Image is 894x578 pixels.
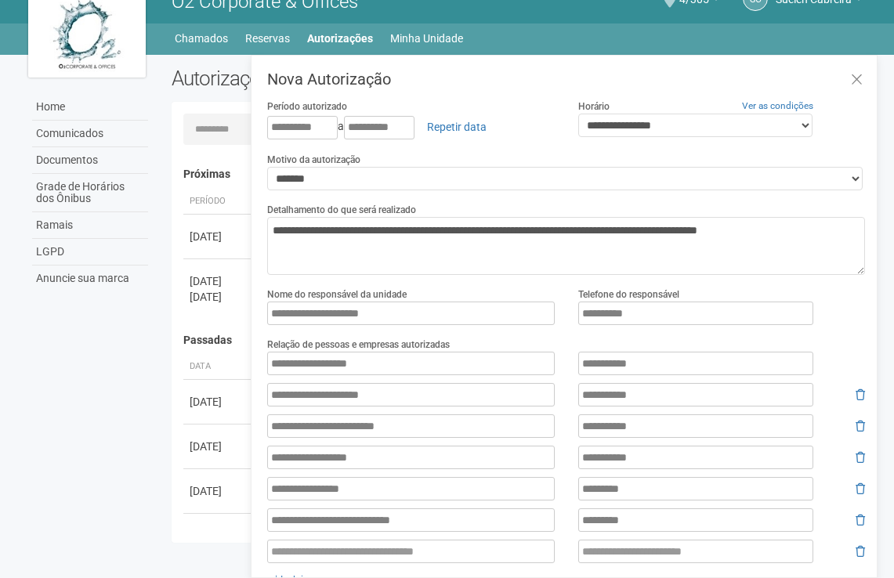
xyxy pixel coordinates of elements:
[183,189,254,215] th: Período
[175,27,228,49] a: Chamados
[267,338,450,352] label: Relação de pessoas e empresas autorizadas
[856,421,865,432] i: Remover
[32,239,148,266] a: LGPD
[390,27,463,49] a: Minha Unidade
[172,67,507,90] h2: Autorizações
[190,394,248,410] div: [DATE]
[307,27,373,49] a: Autorizações
[267,287,407,302] label: Nome do responsável da unidade
[856,483,865,494] i: Remover
[267,153,360,167] label: Motivo da autorização
[183,334,855,346] h4: Passadas
[245,27,290,49] a: Reservas
[856,515,865,526] i: Remover
[32,174,148,212] a: Grade de Horários dos Ônibus
[742,100,813,111] a: Ver as condições
[267,71,865,87] h3: Nova Autorização
[190,439,248,454] div: [DATE]
[267,99,347,114] label: Período autorizado
[856,452,865,463] i: Remover
[190,483,248,499] div: [DATE]
[32,121,148,147] a: Comunicados
[190,273,248,289] div: [DATE]
[578,287,679,302] label: Telefone do responsável
[32,147,148,174] a: Documentos
[578,99,610,114] label: Horário
[417,114,497,140] a: Repetir data
[856,546,865,557] i: Remover
[190,229,248,244] div: [DATE]
[32,212,148,239] a: Ramais
[267,114,555,140] div: a
[32,94,148,121] a: Home
[267,203,416,217] label: Detalhamento do que será realizado
[183,354,254,380] th: Data
[190,528,248,544] div: [DATE]
[32,266,148,291] a: Anuncie sua marca
[183,168,855,180] h4: Próximas
[190,289,248,305] div: [DATE]
[856,389,865,400] i: Remover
